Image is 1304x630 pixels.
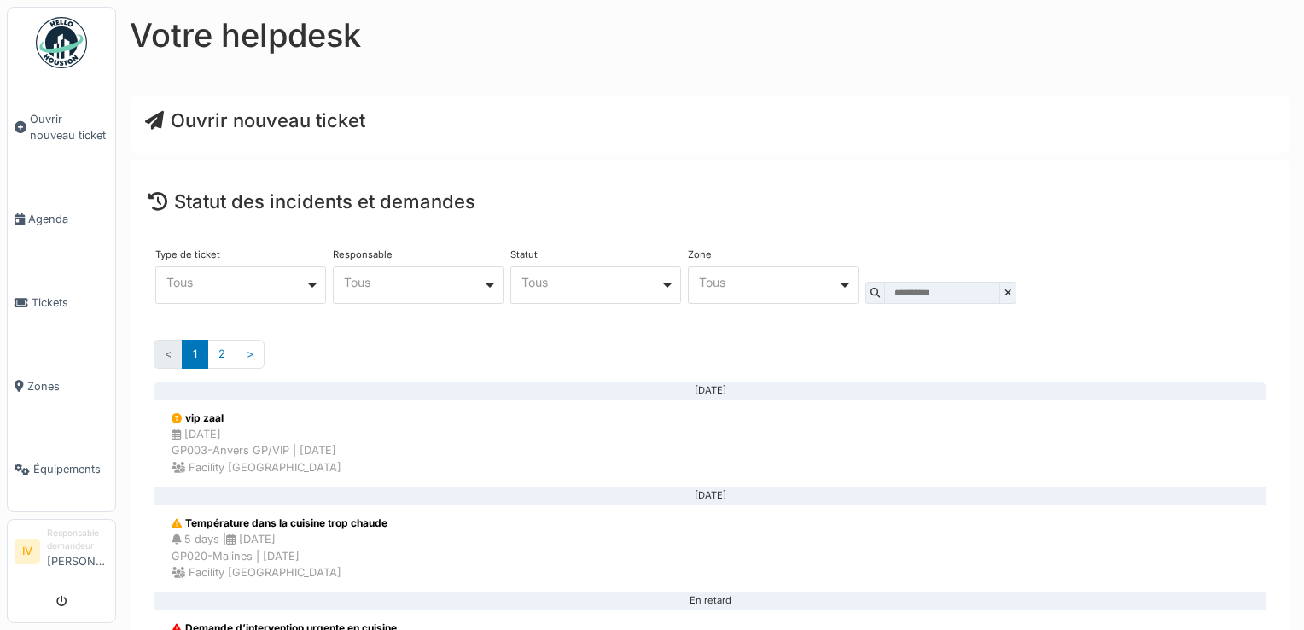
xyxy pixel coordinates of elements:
[207,340,236,368] a: 2
[699,277,838,287] div: Tous
[182,340,208,368] a: 1
[166,277,306,287] div: Tous
[154,399,1266,487] a: vip zaal [DATE]GP003-Anvers GP/VIP | [DATE] Facility [GEOGRAPHIC_DATA]
[333,250,393,260] label: Responsable
[32,295,108,311] span: Tickets
[172,411,341,426] div: vip zaal
[167,600,1253,602] div: En retard
[8,178,115,261] a: Agenda
[27,378,108,394] span: Zones
[15,527,108,580] a: IV Responsable demandeur[PERSON_NAME]
[8,428,115,511] a: Équipements
[344,277,483,287] div: Tous
[172,531,387,580] div: 5 days | [DATE] GP020-Malines | [DATE] Facility [GEOGRAPHIC_DATA]
[145,109,365,131] a: Ouvrir nouveau ticket
[8,261,115,345] a: Tickets
[688,250,712,260] label: Zone
[154,340,1266,382] nav: Pages
[148,190,1272,213] h4: Statut des incidents et demandes
[521,277,661,287] div: Tous
[172,516,387,531] div: Température dans la cuisine trop chaude
[236,340,265,368] a: Suivant
[36,17,87,68] img: Badge_color-CXgf-gQk.svg
[47,527,108,576] li: [PERSON_NAME]
[8,344,115,428] a: Zones
[167,390,1253,392] div: [DATE]
[47,527,108,553] div: Responsable demandeur
[8,78,115,178] a: Ouvrir nouveau ticket
[155,250,220,260] label: Type de ticket
[30,111,108,143] span: Ouvrir nouveau ticket
[154,504,1266,592] a: Température dans la cuisine trop chaude 5 days |[DATE]GP020-Malines | [DATE] Facility [GEOGRAPHIC...
[167,495,1253,497] div: [DATE]
[510,250,538,260] label: Statut
[15,539,40,564] li: IV
[28,211,108,227] span: Agenda
[172,426,341,475] div: [DATE] GP003-Anvers GP/VIP | [DATE] Facility [GEOGRAPHIC_DATA]
[33,461,108,477] span: Équipements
